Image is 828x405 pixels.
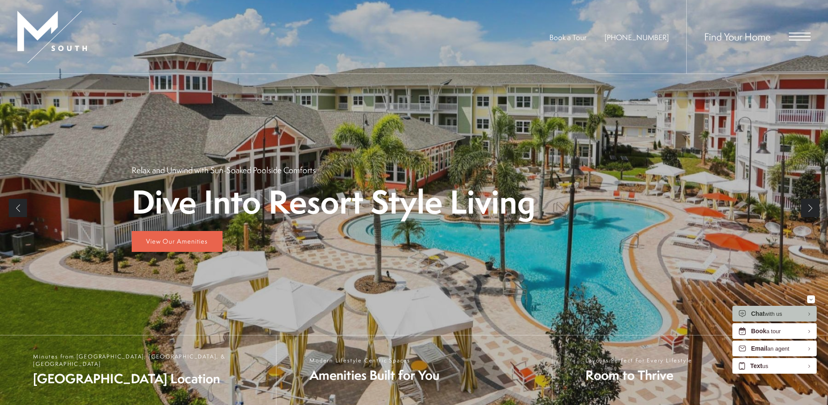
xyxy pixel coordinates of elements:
span: Minutes from [GEOGRAPHIC_DATA], [GEOGRAPHIC_DATA], & [GEOGRAPHIC_DATA] [33,353,267,368]
a: Previous [9,199,27,217]
img: MSouth [17,11,87,63]
span: Amenities Built for You [309,366,439,384]
p: Dive Into Resort Style Living [132,184,535,219]
a: Call Us at 813-570-8014 [605,32,669,42]
a: View Our Amenities [132,231,223,252]
button: Open Menu [789,33,811,40]
p: Relax and Unwind with Sun-Soaked Poolside Comforts [132,164,316,176]
a: Layouts Perfect For Every Lifestyle [552,335,828,405]
span: [GEOGRAPHIC_DATA] Location [33,370,267,388]
a: Find Your Home [704,30,771,44]
a: Modern Lifestyle Centric Spaces [276,335,552,405]
span: View Our Amenities [146,237,208,246]
span: [PHONE_NUMBER] [605,32,669,42]
a: Book a Tour [549,32,586,42]
span: Layouts Perfect For Every Lifestyle [585,357,692,364]
span: Modern Lifestyle Centric Spaces [309,357,439,364]
span: Room to Thrive [585,366,692,384]
a: Next [801,199,819,217]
